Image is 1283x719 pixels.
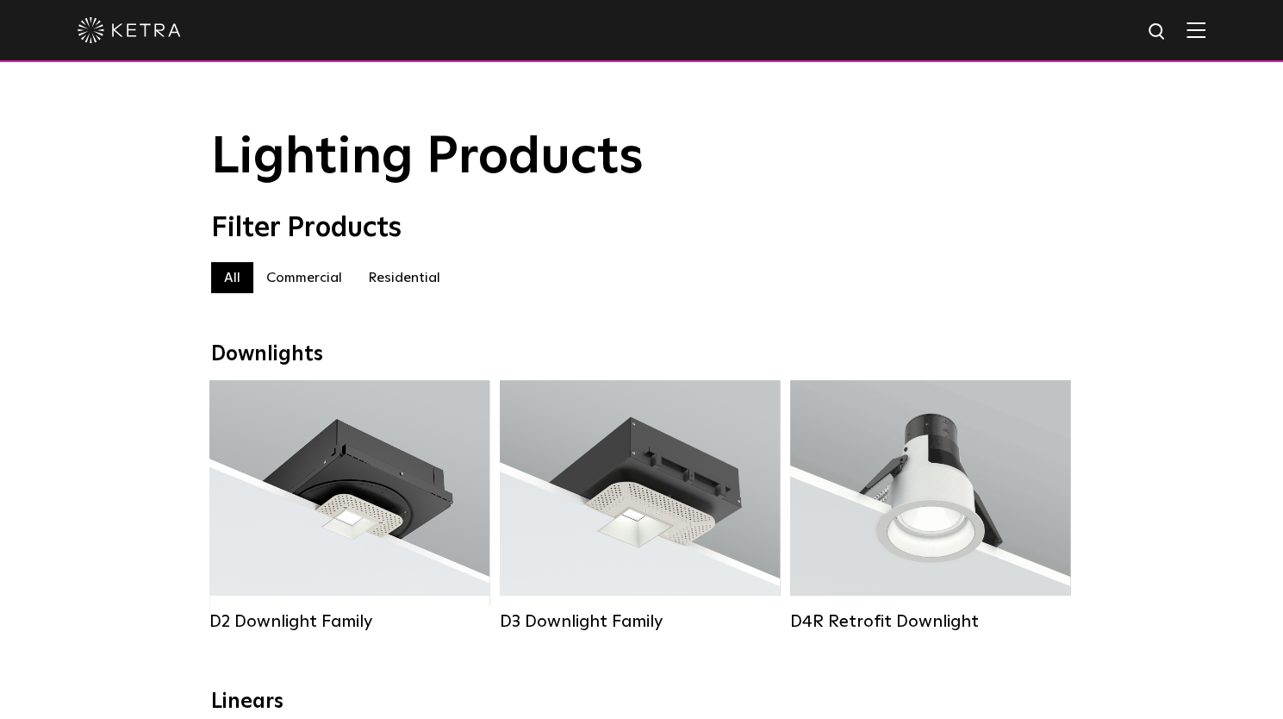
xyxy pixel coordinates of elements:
[355,262,453,293] label: Residential
[790,611,1070,632] div: D4R Retrofit Downlight
[211,690,1073,715] div: Linears
[253,262,355,293] label: Commercial
[500,380,780,632] a: D3 Downlight Family Lumen Output:700 / 900 / 1100Colors:White / Black / Silver / Bronze / Paintab...
[211,132,644,184] span: Lighting Products
[209,380,489,632] a: D2 Downlight Family Lumen Output:1200Colors:White / Black / Gloss Black / Silver / Bronze / Silve...
[211,212,1073,245] div: Filter Products
[790,380,1070,632] a: D4R Retrofit Downlight Lumen Output:800Colors:White / BlackBeam Angles:15° / 25° / 40° / 60°Watta...
[78,17,181,43] img: ketra-logo-2019-white
[211,262,253,293] label: All
[211,342,1073,367] div: Downlights
[1186,22,1205,38] img: Hamburger%20Nav.svg
[1147,22,1168,43] img: search icon
[209,611,489,632] div: D2 Downlight Family
[500,611,780,632] div: D3 Downlight Family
